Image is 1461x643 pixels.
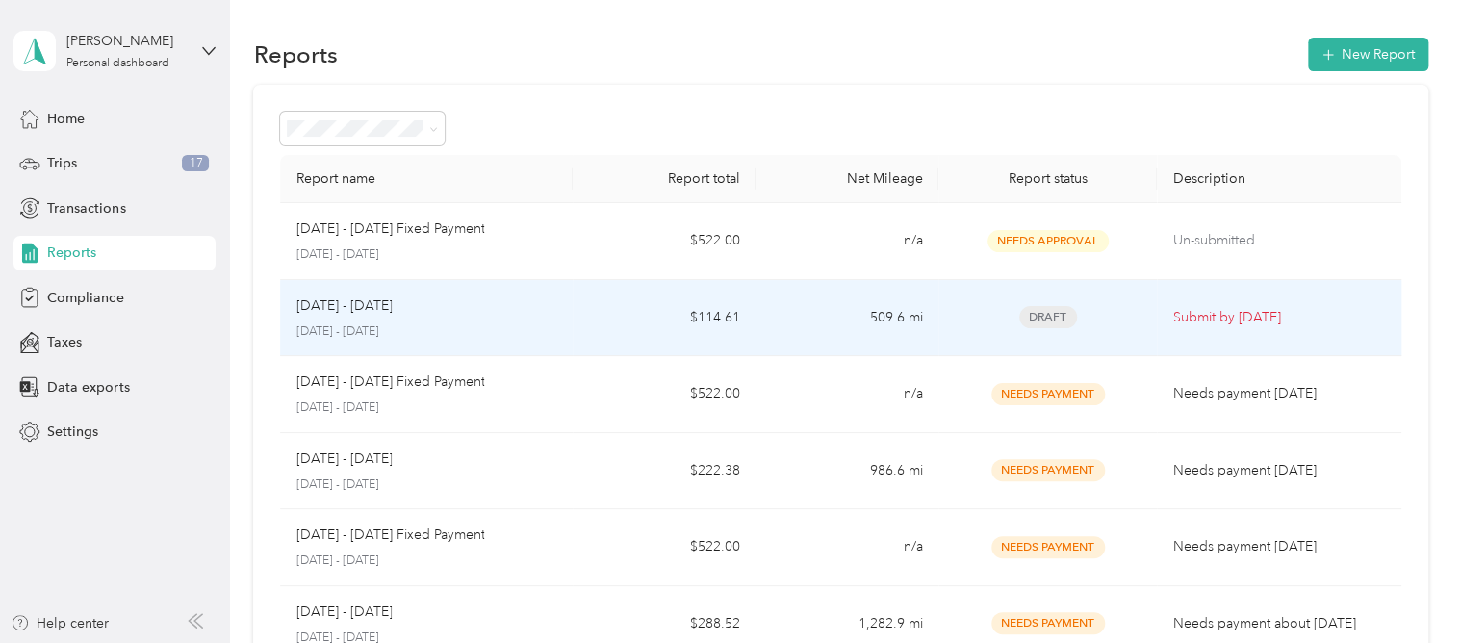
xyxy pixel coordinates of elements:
[295,323,557,341] p: [DATE] - [DATE]
[47,109,85,129] span: Home
[991,536,1105,558] span: Needs Payment
[573,280,756,357] td: $114.61
[295,246,557,264] p: [DATE] - [DATE]
[295,602,392,623] p: [DATE] - [DATE]
[756,509,938,586] td: n/a
[295,525,484,546] p: [DATE] - [DATE] Fixed Payment
[47,377,129,398] span: Data exports
[954,170,1142,187] div: Report status
[253,44,337,64] h1: Reports
[295,476,557,494] p: [DATE] - [DATE]
[47,198,125,219] span: Transactions
[66,31,187,51] div: [PERSON_NAME]
[11,613,109,633] button: Help center
[1019,306,1077,328] span: Draft
[66,58,169,69] div: Personal dashboard
[1172,230,1385,251] p: Un-submitted
[573,203,756,280] td: $522.00
[1172,613,1385,634] p: Needs payment about [DATE]
[756,203,938,280] td: n/a
[1172,383,1385,404] p: Needs payment [DATE]
[1308,38,1428,71] button: New Report
[991,612,1105,634] span: Needs Payment
[47,332,82,352] span: Taxes
[295,553,557,570] p: [DATE] - [DATE]
[991,459,1105,481] span: Needs Payment
[756,356,938,433] td: n/a
[1172,307,1385,328] p: Submit by [DATE]
[1172,460,1385,481] p: Needs payment [DATE]
[573,433,756,510] td: $222.38
[1172,536,1385,557] p: Needs payment [DATE]
[47,153,77,173] span: Trips
[756,280,938,357] td: 509.6 mi
[573,509,756,586] td: $522.00
[573,356,756,433] td: $522.00
[756,155,938,203] th: Net Mileage
[295,399,557,417] p: [DATE] - [DATE]
[1157,155,1400,203] th: Description
[1353,535,1461,643] iframe: Everlance-gr Chat Button Frame
[182,155,209,172] span: 17
[47,422,98,442] span: Settings
[295,296,392,317] p: [DATE] - [DATE]
[756,433,938,510] td: 986.6 mi
[573,155,756,203] th: Report total
[987,230,1109,252] span: Needs Approval
[47,243,96,263] span: Reports
[991,383,1105,405] span: Needs Payment
[295,372,484,393] p: [DATE] - [DATE] Fixed Payment
[280,155,573,203] th: Report name
[295,219,484,240] p: [DATE] - [DATE] Fixed Payment
[295,449,392,470] p: [DATE] - [DATE]
[47,288,123,308] span: Compliance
